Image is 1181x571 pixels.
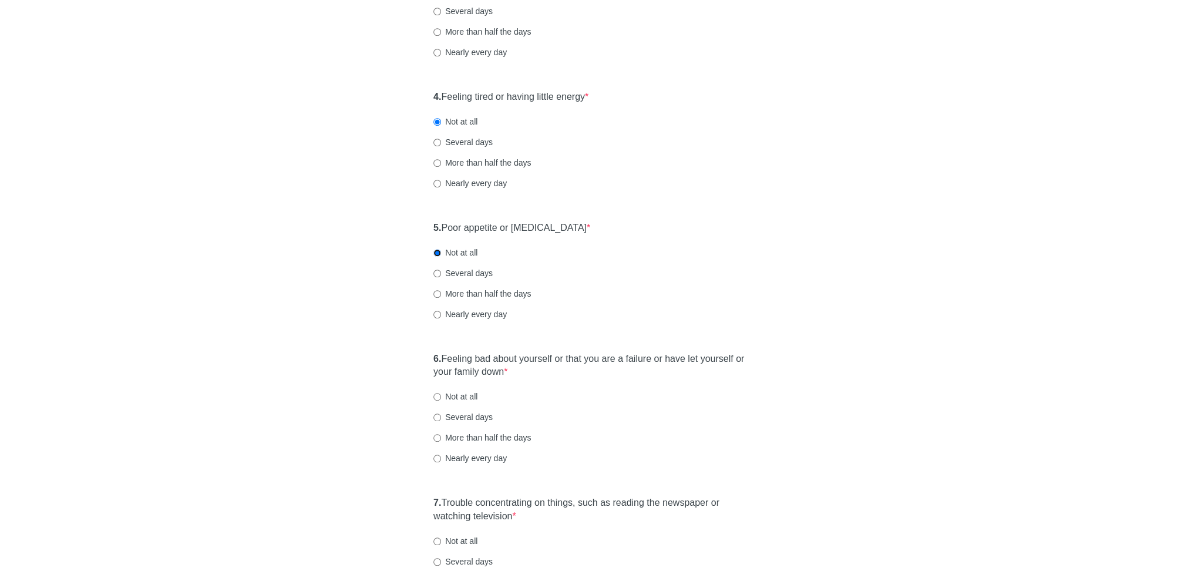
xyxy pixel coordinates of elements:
label: Feeling bad about yourself or that you are a failure or have let yourself or your family down [433,352,748,379]
input: Several days [433,414,441,421]
strong: 7. [433,498,441,508]
label: Several days [433,411,493,423]
input: Not at all [433,538,441,545]
label: Not at all [433,247,477,258]
label: Trouble concentrating on things, such as reading the newspaper or watching television [433,496,748,523]
label: Nearly every day [433,46,507,58]
label: More than half the days [433,288,531,300]
input: Several days [433,558,441,566]
input: More than half the days [433,434,441,442]
label: Several days [433,556,493,567]
input: Not at all [433,118,441,126]
label: More than half the days [433,432,531,444]
label: Not at all [433,116,477,127]
input: Several days [433,8,441,15]
label: Poor appetite or [MEDICAL_DATA] [433,221,590,235]
input: More than half the days [433,28,441,36]
label: Feeling tired or having little energy [433,90,588,104]
input: Not at all [433,393,441,401]
strong: 5. [433,223,441,233]
strong: 6. [433,354,441,364]
label: More than half the days [433,26,531,38]
label: Not at all [433,391,477,402]
input: Several days [433,270,441,277]
label: Not at all [433,535,477,547]
input: More than half the days [433,159,441,167]
input: Nearly every day [433,180,441,187]
label: Nearly every day [433,177,507,189]
input: More than half the days [433,290,441,298]
label: More than half the days [433,157,531,169]
label: Several days [433,267,493,279]
input: Several days [433,139,441,146]
input: Nearly every day [433,455,441,462]
label: Nearly every day [433,308,507,320]
input: Nearly every day [433,311,441,318]
label: Several days [433,5,493,17]
input: Nearly every day [433,49,441,56]
input: Not at all [433,249,441,257]
strong: 4. [433,92,441,102]
label: Several days [433,136,493,148]
label: Nearly every day [433,452,507,464]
